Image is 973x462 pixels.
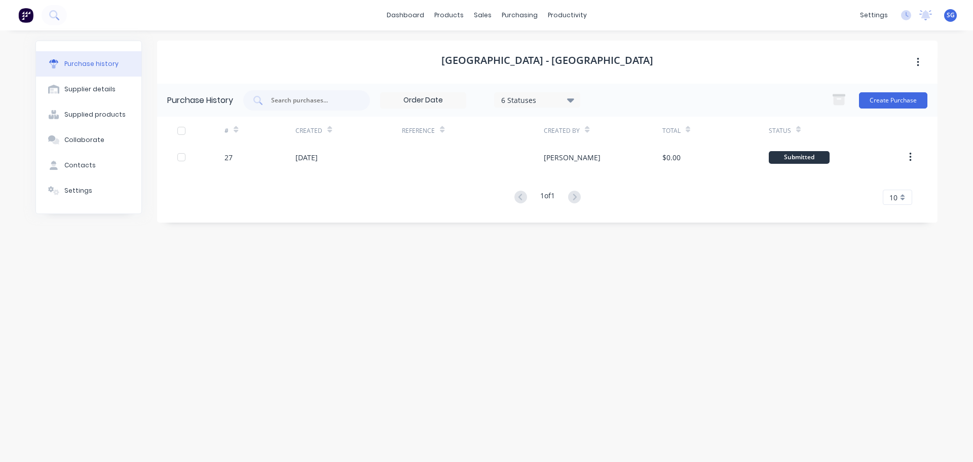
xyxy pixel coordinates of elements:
div: purchasing [497,8,543,23]
input: Order Date [381,93,466,108]
div: Reference [402,126,435,135]
button: Supplied products [36,102,141,127]
div: products [429,8,469,23]
div: productivity [543,8,592,23]
div: Total [662,126,681,135]
button: Settings [36,178,141,203]
button: Create Purchase [859,92,927,109]
div: Collaborate [64,135,104,145]
div: Status [769,126,791,135]
div: settings [855,8,893,23]
div: Submitted [769,151,830,164]
span: SG [947,11,955,20]
div: Supplier details [64,85,116,94]
div: [PERSON_NAME] [544,152,601,163]
div: 1 of 1 [540,190,555,205]
div: Supplied products [64,110,126,119]
button: Supplier details [36,77,141,102]
span: 10 [889,192,897,203]
div: $0.00 [662,152,681,163]
div: Created [295,126,322,135]
div: 6 Statuses [501,94,574,105]
div: # [224,126,229,135]
div: Created By [544,126,580,135]
div: Purchase History [167,94,233,106]
div: Contacts [64,161,96,170]
div: [DATE] [295,152,318,163]
button: Contacts [36,153,141,178]
input: Search purchases... [270,95,354,105]
button: Purchase history [36,51,141,77]
div: Settings [64,186,92,195]
div: Purchase history [64,59,119,68]
img: Factory [18,8,33,23]
div: 27 [224,152,233,163]
button: Collaborate [36,127,141,153]
a: dashboard [382,8,429,23]
h1: [GEOGRAPHIC_DATA] - [GEOGRAPHIC_DATA] [441,54,653,66]
div: sales [469,8,497,23]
